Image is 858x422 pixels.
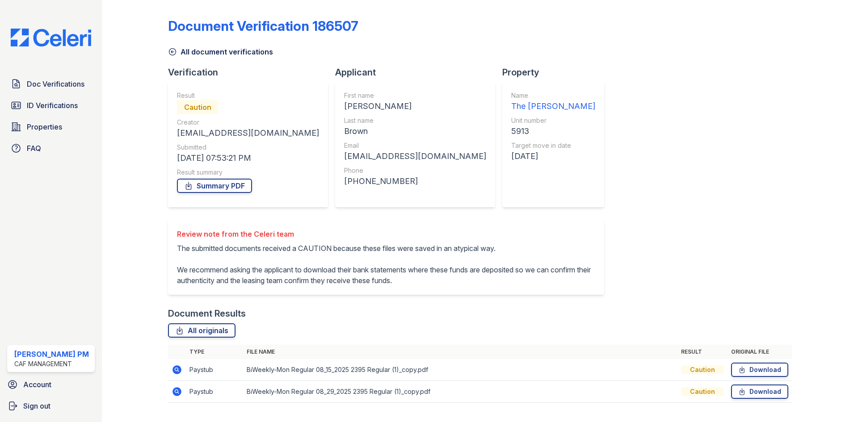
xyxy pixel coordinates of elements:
th: Original file [728,345,792,359]
td: BiWeekly-Mon Regular 08_15_2025 2395 Regular (1)_copy.pdf [243,359,677,381]
td: Paystub [186,359,243,381]
a: Download [731,384,788,399]
a: Download [731,363,788,377]
div: Brown [344,125,486,138]
a: FAQ [7,139,95,157]
img: CE_Logo_Blue-a8612792a0a2168367f1c8372b55b34899dd931a85d93a1a3d3e32e68fde9ad4.png [4,29,98,46]
div: The [PERSON_NAME] [511,100,595,113]
a: Account [4,376,98,393]
a: Properties [7,118,95,136]
a: All originals [168,323,236,338]
div: Result summary [177,168,319,177]
div: Caution [177,100,219,114]
div: [EMAIL_ADDRESS][DOMAIN_NAME] [177,127,319,139]
div: Email [344,141,486,150]
div: Document Results [168,307,246,320]
th: Type [186,345,243,359]
div: Name [511,91,595,100]
div: [PERSON_NAME] [344,100,486,113]
td: BiWeekly-Mon Regular 08_29_2025 2395 Regular (1)_copy.pdf [243,381,677,403]
div: [DATE] [511,150,595,163]
a: Name The [PERSON_NAME] [511,91,595,113]
span: Account [23,379,51,390]
div: Last name [344,116,486,125]
div: Caution [681,387,724,396]
div: Property [502,66,611,79]
th: Result [677,345,728,359]
a: Doc Verifications [7,75,95,93]
div: Applicant [335,66,502,79]
div: Target move in date [511,141,595,150]
div: [PHONE_NUMBER] [344,175,486,188]
td: Paystub [186,381,243,403]
a: Sign out [4,397,98,415]
span: Doc Verifications [27,79,84,89]
span: Properties [27,121,62,132]
div: Phone [344,166,486,175]
div: Result [177,91,319,100]
th: File name [243,345,677,359]
div: [DATE] 07:53:21 PM [177,152,319,164]
div: Caution [681,365,724,374]
a: All document verifications [168,46,273,57]
span: Sign out [23,401,50,411]
div: Verification [168,66,335,79]
div: Submitted [177,143,319,152]
div: Review note from the Celeri team [177,229,595,239]
div: First name [344,91,486,100]
div: 5913 [511,125,595,138]
span: FAQ [27,143,41,154]
div: Document Verification 186507 [168,18,358,34]
div: Creator [177,118,319,127]
a: ID Verifications [7,96,95,114]
div: CAF Management [14,359,89,368]
div: [PERSON_NAME] PM [14,349,89,359]
span: ID Verifications [27,100,78,111]
p: The submitted documents received a CAUTION because these files were saved in an atypical way. We ... [177,243,595,286]
a: Summary PDF [177,179,252,193]
div: Unit number [511,116,595,125]
div: [EMAIL_ADDRESS][DOMAIN_NAME] [344,150,486,163]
